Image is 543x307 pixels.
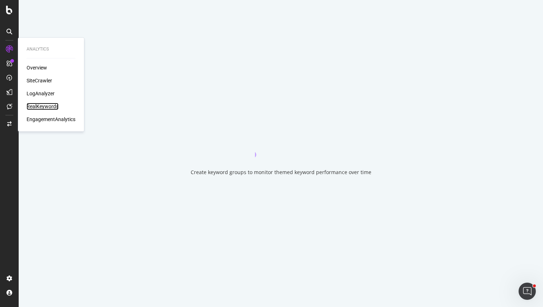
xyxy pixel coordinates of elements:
a: RealKeywords [27,103,59,110]
a: LogAnalyzer [27,90,55,97]
div: Analytics [27,46,75,52]
a: EngagementAnalytics [27,116,75,123]
div: animation [255,131,307,157]
a: SiteCrawler [27,77,52,84]
div: Create keyword groups to monitor themed keyword performance over time [191,169,371,176]
iframe: Intercom live chat [519,283,536,300]
a: Overview [27,64,47,71]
